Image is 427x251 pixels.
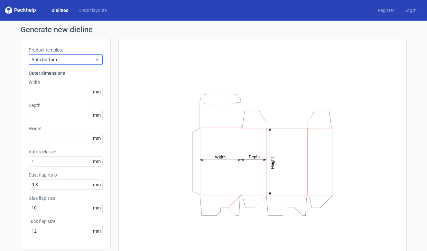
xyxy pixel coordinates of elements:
span: mm [91,180,102,189]
h1: Generate new dieline [21,26,407,34]
a: Register [373,7,399,14]
span: mm [91,226,102,236]
span: mm [91,203,102,213]
tspan: Depth [248,154,259,159]
label: Auto lock size [29,149,103,155]
label: Width [29,79,103,85]
a: Dielines [46,7,73,14]
label: Depth [29,102,103,109]
span: mm [91,157,102,166]
label: Height [29,125,103,132]
tspan: Height [270,157,274,169]
a: Diecut layouts [73,7,112,14]
h3: Outer dimensions [29,70,103,76]
span: mm [91,133,102,143]
a: Log in [399,7,422,14]
span: Auto bottom [32,56,95,63]
label: Product template [29,47,103,53]
span: mm [91,87,102,97]
tspan: Width [215,154,225,159]
label: Glue flap size [29,195,103,201]
span: mm [91,110,102,120]
label: Dust flap ratio [29,172,103,178]
label: Tuck flap size [29,218,103,225]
